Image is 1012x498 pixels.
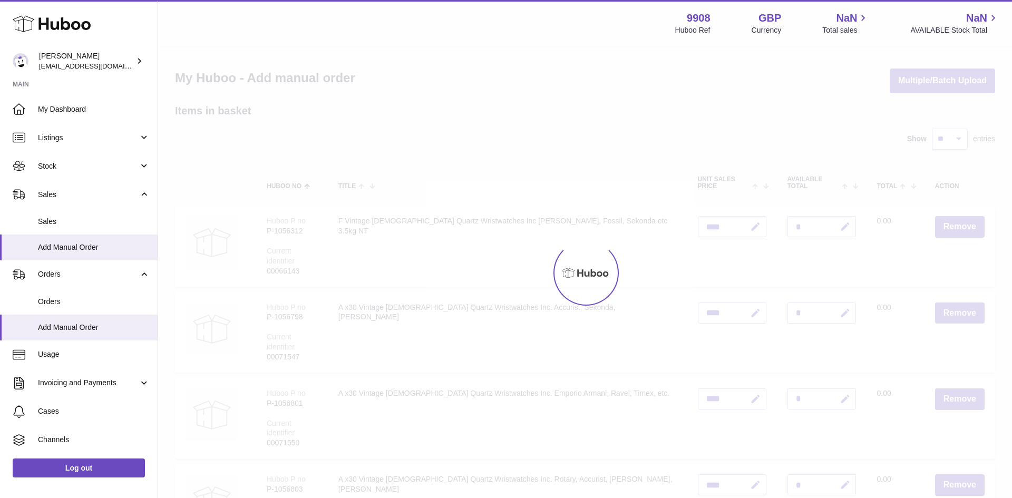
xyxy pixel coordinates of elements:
[38,378,139,388] span: Invoicing and Payments
[38,269,139,279] span: Orders
[38,323,150,333] span: Add Manual Order
[38,104,150,114] span: My Dashboard
[38,242,150,252] span: Add Manual Order
[38,190,139,200] span: Sales
[836,11,857,25] span: NaN
[910,25,999,35] span: AVAILABLE Stock Total
[687,11,711,25] strong: 9908
[38,406,150,416] span: Cases
[13,458,145,477] a: Log out
[966,11,987,25] span: NaN
[752,25,782,35] div: Currency
[38,217,150,227] span: Sales
[822,25,869,35] span: Total sales
[910,11,999,35] a: NaN AVAILABLE Stock Total
[38,349,150,359] span: Usage
[39,62,155,70] span: [EMAIL_ADDRESS][DOMAIN_NAME]
[38,435,150,445] span: Channels
[675,25,711,35] div: Huboo Ref
[38,133,139,143] span: Listings
[38,297,150,307] span: Orders
[38,161,139,171] span: Stock
[758,11,781,25] strong: GBP
[13,53,28,69] img: tbcollectables@hotmail.co.uk
[39,51,134,71] div: [PERSON_NAME]
[822,11,869,35] a: NaN Total sales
